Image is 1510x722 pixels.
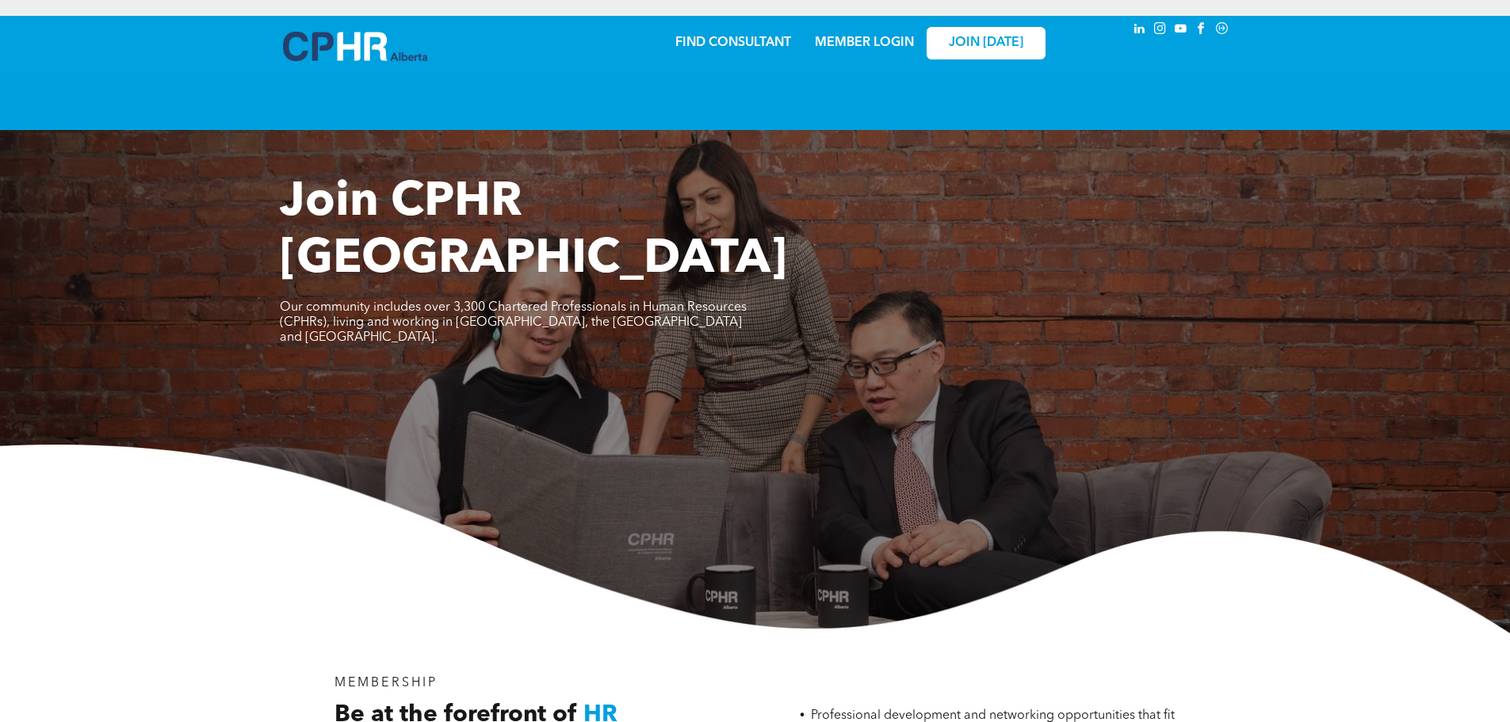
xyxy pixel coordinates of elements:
[949,36,1023,51] span: JOIN [DATE]
[280,301,747,344] span: Our community includes over 3,300 Chartered Professionals in Human Resources (CPHRs), living and ...
[1172,20,1190,41] a: youtube
[815,36,914,49] a: MEMBER LOGIN
[675,36,791,49] a: FIND CONSULTANT
[1152,20,1169,41] a: instagram
[1193,20,1210,41] a: facebook
[1131,20,1149,41] a: linkedin
[1214,20,1231,41] a: Social network
[927,27,1046,59] a: JOIN [DATE]
[334,677,438,690] span: MEMBERSHIP
[283,32,427,61] img: A blue and white logo for cp alberta
[280,179,787,284] span: Join CPHR [GEOGRAPHIC_DATA]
